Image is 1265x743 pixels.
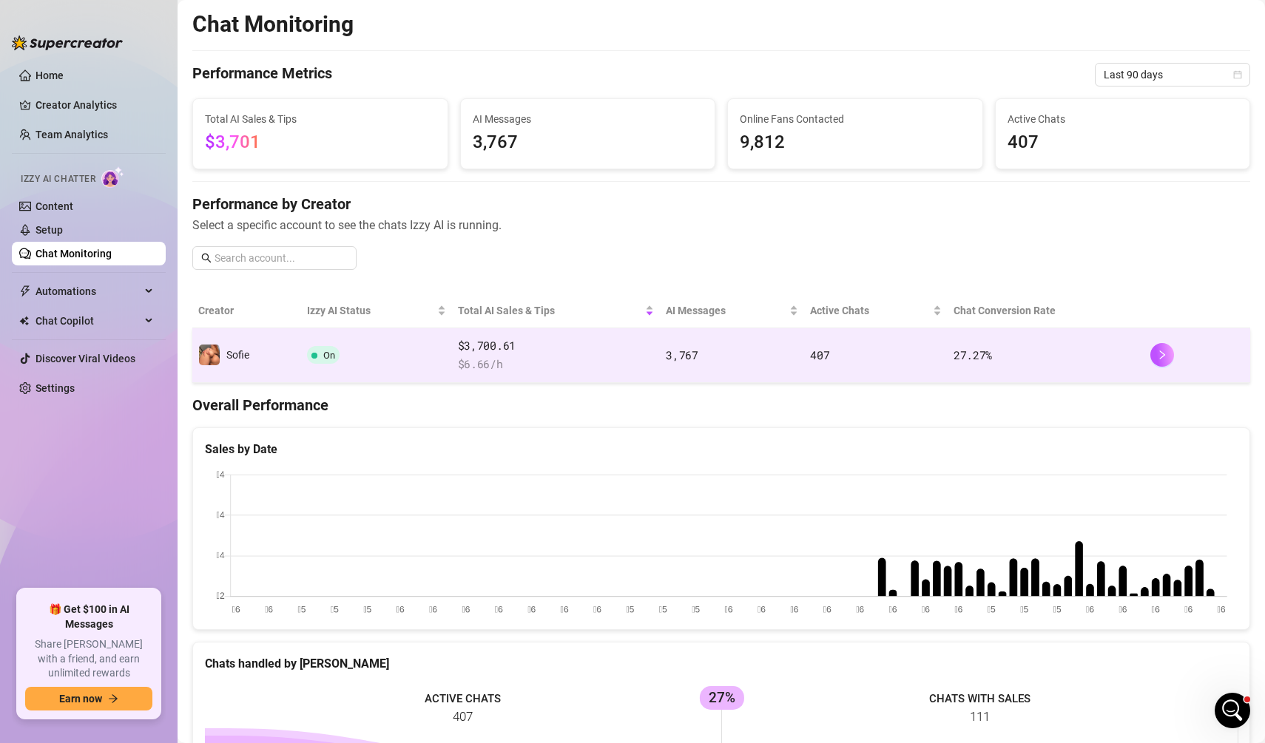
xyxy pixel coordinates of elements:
span: AI Messages [473,111,704,127]
div: Yeah, I'm sure a lot of users would find the app more helpful if we could do some actions from it [65,356,272,399]
th: Total AI Sales & Tips [452,294,661,328]
button: Emoji picker [23,484,35,496]
div: Totally agree with you. Our mobile app is still relatively new, but we have great ideas in mind t... [12,420,243,568]
div: Close [260,6,286,33]
div: Giselle says… [12,420,284,600]
h4: Performance Metrics [192,63,332,86]
span: thunderbolt [19,285,31,297]
th: Chat Conversion Rate [948,294,1144,328]
a: Content [36,200,73,212]
span: Automations [36,279,141,303]
a: Settings [36,382,75,394]
button: Home [232,6,260,34]
div: Chats handled by [PERSON_NAME] [205,654,1238,673]
span: Total AI Sales & Tips [205,111,436,127]
div: Oh I see, at the moment the app doesn’t have access to chats, so it’s a bit difficult. But I’ll s... [24,225,231,326]
div: Okay i’ll pay attention to it and take a screenshot in the future. Is there anyway we can get a l... [53,99,284,204]
span: 9,812 [740,129,971,157]
span: 🎁 Get $100 in AI Messages [25,603,152,631]
iframe: Intercom live chat [1215,693,1250,728]
img: Sofie [199,345,220,365]
span: 3,767 [473,129,704,157]
div: Yeah, I'm sure a lot of users would find the app more helpful if we could do some actions from it [53,347,284,408]
span: Active Chats [1008,111,1238,127]
div: Totally agree with you. Our mobile app is still relatively new, but we have great ideas in mind t... [24,429,231,559]
span: 407 [810,347,829,362]
button: Send a message… [254,478,277,502]
div: Sofie says… [12,99,284,216]
div: Oh I see, at the moment the app doesn’t have access to chats, so it’s a bit difficult. But I’ll s... [12,216,243,335]
img: Chat Copilot [19,316,29,326]
button: Gif picker [47,484,58,496]
span: calendar [1233,70,1242,79]
th: AI Messages [660,294,804,328]
div: Okay i’ll pay attention to it and take a screenshot in the future. Is there anyway we can get a l... [65,108,272,195]
a: Team Analytics [36,129,108,140]
th: Creator [192,294,301,328]
h4: Overall Performance [192,395,1250,415]
a: Chat Monitoring [36,248,112,259]
span: 407 [1008,129,1238,157]
span: Izzy AI Status [307,302,434,319]
span: Active Chats [810,302,929,319]
textarea: Message… [13,453,283,478]
span: Last 90 days [1104,64,1241,86]
span: search [201,253,212,263]
div: [DATE] [12,79,284,99]
span: 27.27 % [954,347,992,362]
span: Earn now [59,693,102,705]
input: Search account... [215,250,348,266]
img: logo-BBDzfeDw.svg [12,35,123,50]
span: On [323,350,335,361]
span: Share [PERSON_NAME] with a friend, and earn unlimited rewards [25,637,152,681]
span: Izzy AI Chatter [21,172,95,186]
span: 3,767 [666,347,698,362]
span: Select a specific account to see the chats Izzy AI is running. [192,216,1250,234]
p: Active 30m ago [72,18,147,33]
span: Total AI Sales & Tips [458,302,643,319]
button: Start recording [94,484,106,496]
span: arrow-right [108,693,118,704]
span: $3,700.61 [458,337,655,355]
button: Earn nowarrow-right [25,687,152,710]
h1: Giselle [72,7,111,18]
div: Sales by Date [205,440,1238,458]
div: Sofie says… [12,347,284,420]
button: right [1150,343,1174,367]
a: Home [36,69,64,81]
img: Profile image for Giselle [42,8,66,32]
span: right [1157,350,1167,360]
a: Setup [36,224,63,236]
span: $ 6.66 /h [458,356,655,373]
h4: Performance by Creator [192,194,1250,214]
a: Creator Analytics [36,93,154,117]
span: Online Fans Contacted [740,111,971,127]
h2: Chat Monitoring [192,10,354,38]
button: Upload attachment [70,484,82,496]
img: AI Chatter [101,166,124,188]
span: AI Messages [666,302,786,319]
div: Giselle says… [12,216,284,347]
th: Active Chats [804,294,947,328]
span: Sofie [226,349,249,361]
span: Chat Copilot [36,309,141,333]
button: go back [10,6,38,34]
a: Discover Viral Videos [36,353,135,364]
th: Izzy AI Status [301,294,452,328]
span: $3,701 [205,132,260,152]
